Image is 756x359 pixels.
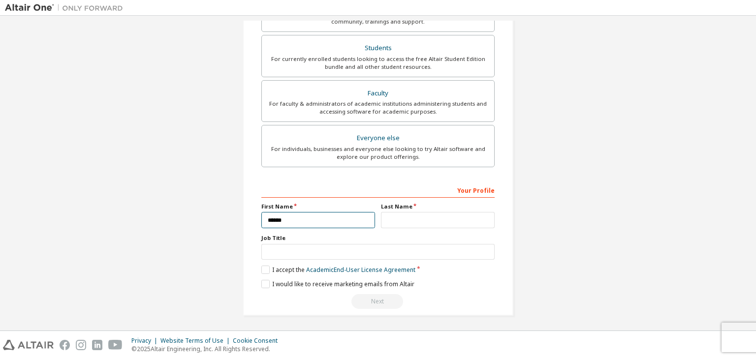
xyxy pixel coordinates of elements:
[261,280,414,288] label: I would like to receive marketing emails from Altair
[268,131,488,145] div: Everyone else
[268,100,488,116] div: For faculty & administrators of academic institutions administering students and accessing softwa...
[5,3,128,13] img: Altair One
[268,41,488,55] div: Students
[261,182,495,198] div: Your Profile
[131,337,160,345] div: Privacy
[60,340,70,350] img: facebook.svg
[3,340,54,350] img: altair_logo.svg
[261,203,375,210] label: First Name
[76,340,86,350] img: instagram.svg
[268,145,488,161] div: For individuals, businesses and everyone else looking to try Altair software and explore our prod...
[306,266,415,274] a: Academic End-User License Agreement
[268,55,488,71] div: For currently enrolled students looking to access the free Altair Student Edition bundle and all ...
[160,337,233,345] div: Website Terms of Use
[92,340,102,350] img: linkedin.svg
[261,266,415,274] label: I accept the
[233,337,283,345] div: Cookie Consent
[108,340,123,350] img: youtube.svg
[261,294,495,309] div: Read and acccept EULA to continue
[131,345,283,353] p: © 2025 Altair Engineering, Inc. All Rights Reserved.
[261,234,495,242] label: Job Title
[268,87,488,100] div: Faculty
[381,203,495,210] label: Last Name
